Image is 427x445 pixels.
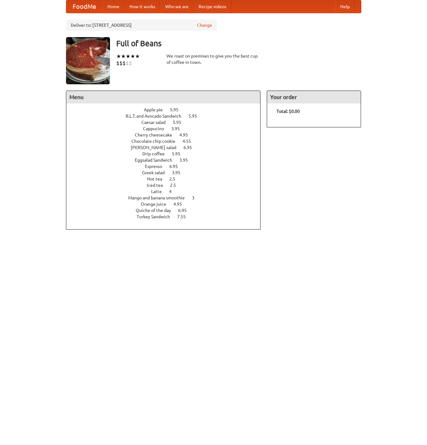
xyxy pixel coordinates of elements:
span: Cherry cheesecake [135,132,178,137]
span: B.L.T. and Avocado Sandwich [126,114,188,119]
span: 7.55 [177,214,192,219]
li: $ [126,60,129,67]
span: Orange juice [141,202,172,207]
li: $ [119,60,123,67]
li: ★ [135,53,140,60]
span: 2.5 [170,183,182,188]
li: ★ [126,53,130,60]
span: Greek salad [142,170,171,175]
span: Eggsalad Sandwich [135,158,178,163]
span: Apple pie [144,107,169,112]
h4: Your order [267,91,361,103]
a: Drip coffee 5.95 [142,151,192,156]
h4: Menu [66,91,260,103]
span: Cappucino [143,126,170,131]
span: Iced tea [147,183,169,188]
span: 4.55 [183,139,197,144]
h3: Full of Beans [116,37,361,50]
a: FoodMe [66,0,102,13]
li: ★ [121,53,126,60]
a: Cappucino 3.95 [143,126,191,131]
a: Eggsalad Sandwich 3.95 [135,158,200,163]
a: Cherry cheesecake 4.95 [135,132,200,137]
span: Mango and banana smoothie [128,195,191,200]
span: Caesar salad [141,120,172,125]
a: Latte 4 [151,189,183,194]
li: ★ [130,53,135,60]
a: Change [197,22,212,28]
span: 3.95 [179,158,194,163]
b: Total: $0.00 [276,109,300,114]
a: Caesar salad 5.95 [141,120,193,125]
li: $ [116,60,119,67]
span: [PERSON_NAME] salad [131,145,183,150]
a: Turkey Sandwich 7.55 [137,214,197,219]
span: 4.95 [173,202,188,207]
div: We roast on premises to give you the best cup of coffee in town. [167,53,261,65]
a: Help [335,0,355,13]
span: 3.95 [171,126,186,131]
span: 6.95 [169,164,184,169]
li: $ [129,60,132,67]
a: Quiche of the day 6.95 [136,208,198,213]
span: Drip coffee [142,151,171,156]
span: 4.95 [179,132,194,137]
img: angular.jpg [66,37,110,84]
a: [PERSON_NAME] salad 6.95 [131,145,204,150]
a: B.L.T. and Avocado Sandwich 5.95 [126,114,209,119]
div: Deliver to: [STREET_ADDRESS] [66,19,217,31]
span: Espresso [145,164,168,169]
a: Hot tea 2.5 [147,176,187,181]
span: Quiche of the day [136,208,177,213]
span: 3.95 [172,170,187,175]
span: Chocolate chip cookie [131,139,182,144]
span: Turkey Sandwich [137,214,176,219]
li: $ [123,60,126,67]
a: Home [102,0,124,13]
span: 6.95 [183,145,198,150]
span: 3 [192,195,201,200]
a: Who we are [160,0,194,13]
a: Iced tea 2.5 [147,183,188,188]
a: How it works [124,0,160,13]
a: Espresso 6.95 [145,164,189,169]
a: Apple pie 5.95 [144,107,190,112]
a: Chocolate chip cookie 4.55 [131,139,203,144]
span: 5.95 [173,120,188,125]
span: 6.95 [178,208,193,213]
span: 5.95 [189,114,203,119]
span: 5.95 [170,107,185,112]
span: 5.95 [172,151,187,156]
a: Recipe videos [194,0,231,13]
a: Greek salad 3.95 [142,170,192,175]
a: Mango and banana smoothie 3 [128,195,206,200]
a: Orange juice 4.95 [141,202,194,207]
li: ★ [116,53,121,60]
span: 2.5 [169,176,182,181]
span: Hot tea [147,176,168,181]
span: Latte [151,189,168,194]
span: 4 [169,189,178,194]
